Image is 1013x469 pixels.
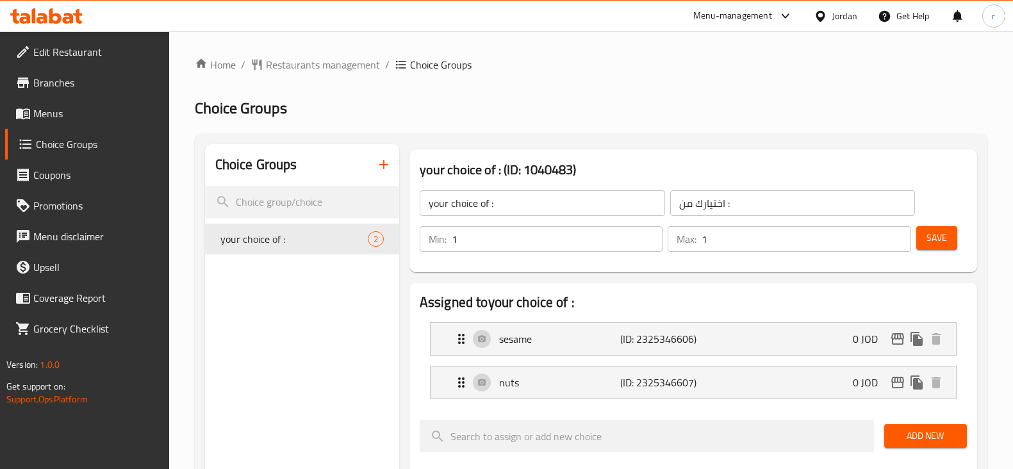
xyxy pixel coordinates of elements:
[677,231,696,247] p: Max:
[620,331,701,347] p: (ID: 2325346606)
[220,231,368,247] span: your choice of :
[33,106,161,121] span: Menus
[6,356,38,373] span: Version:
[420,160,967,180] h3: your choice of : (ID: 1040483)
[5,37,171,67] a: Edit Restaurant
[992,9,995,23] span: r
[429,231,447,247] p: Min:
[410,57,472,72] span: Choice Groups
[195,57,236,72] a: Home
[5,160,171,190] a: Coupons
[693,8,772,24] div: Menu-management
[33,321,161,336] span: Grocery Checklist
[241,57,245,72] li: /
[33,75,161,90] span: Branches
[420,317,967,361] li: Expand
[33,229,161,244] span: Menu disclaimer
[33,167,161,183] span: Coupons
[33,259,161,275] span: Upsell
[853,375,888,390] p: 0 JOD
[205,224,399,254] div: your choice of :2
[5,313,171,344] a: Grocery Checklist
[6,378,65,395] span: Get support on:
[832,9,857,23] div: Jordan
[33,198,161,213] span: Promotions
[266,57,380,72] span: Restaurants management
[195,57,987,72] nav: breadcrumb
[894,428,957,444] span: Add New
[927,230,947,246] span: Save
[5,67,171,98] a: Branches
[431,323,956,355] div: Expand
[5,283,171,313] a: Coverage Report
[33,290,161,306] span: Coverage Report
[420,420,874,452] input: search
[6,391,88,407] a: Support.OpsPlatform
[215,155,297,174] h2: Choice Groups
[5,129,171,160] a: Choice Groups
[251,57,380,72] a: Restaurants management
[888,329,907,349] button: edit
[368,231,384,247] div: Choices
[907,373,927,392] button: duplicate
[420,293,967,312] h2: Assigned to your choice of :
[853,331,888,347] p: 0 JOD
[888,373,907,392] button: edit
[420,361,967,404] li: Expand
[927,329,946,349] button: delete
[205,186,399,218] input: search
[884,424,967,448] button: Add New
[5,221,171,252] a: Menu disclaimer
[36,136,161,152] span: Choice Groups
[927,373,946,392] button: delete
[40,356,60,373] span: 1.0.0
[5,98,171,129] a: Menus
[431,366,956,399] div: Expand
[195,94,287,122] span: Choice Groups
[499,331,620,347] p: sesame
[5,190,171,221] a: Promotions
[907,329,927,349] button: duplicate
[620,375,701,390] p: (ID: 2325346607)
[5,252,171,283] a: Upsell
[368,233,383,245] span: 2
[916,226,957,250] button: Save
[33,44,161,60] span: Edit Restaurant
[499,375,620,390] p: nuts
[385,57,390,72] li: /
